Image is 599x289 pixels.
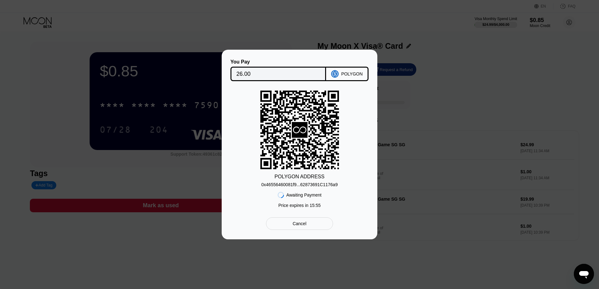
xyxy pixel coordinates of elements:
[341,71,363,76] div: POLYGON
[286,192,322,197] div: Awaiting Payment
[261,180,338,187] div: 0x46556460081f9...62873691C1176a9
[231,59,368,81] div: You PayPOLYGON
[261,182,338,187] div: 0x46556460081f9...62873691C1176a9
[230,59,326,65] div: You Pay
[278,203,321,208] div: Price expires in
[310,203,321,208] span: 15 : 55
[266,217,333,230] div: Cancel
[574,264,594,284] iframe: Botão para abrir a janela de mensagens
[293,221,307,226] div: Cancel
[275,174,324,180] div: POLYGON ADDRESS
